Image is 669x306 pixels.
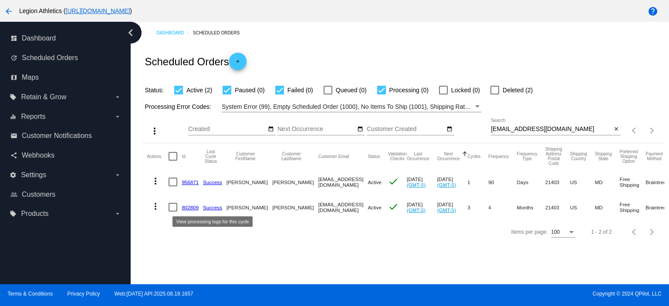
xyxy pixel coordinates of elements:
span: Processing (0) [389,85,429,95]
span: Paused (0) [235,85,264,95]
i: arrow_drop_down [114,94,121,101]
button: Change sorting for PaymentMethod.Type [645,151,662,161]
a: Web:[DATE] API:2025.08.19.1657 [115,291,193,297]
span: 100 [551,229,560,235]
a: (GMT-5) [437,182,456,188]
span: Queued (0) [336,85,367,95]
span: Status: [145,87,164,94]
button: Change sorting for LastOccurrenceUtc [407,151,429,161]
i: email [10,132,17,139]
mat-cell: 1 [467,169,488,195]
i: arrow_drop_down [114,210,121,217]
h2: Scheduled Orders [145,53,246,70]
a: map Maps [10,71,121,84]
span: Webhooks [22,151,54,159]
input: Created [188,126,267,133]
mat-select: Items per page: [551,229,575,235]
i: chevron_left [124,26,138,40]
span: Reports [21,113,45,121]
mat-cell: US [570,195,595,220]
span: Scheduled Orders [22,54,78,62]
a: Scheduled Orders [193,26,247,40]
i: equalizer [10,113,17,120]
span: Locked (0) [451,85,480,95]
button: Change sorting for Cycles [467,154,480,159]
mat-cell: [PERSON_NAME] [226,169,272,195]
mat-select: Filter by Processing Error Codes [222,101,481,112]
i: arrow_drop_down [114,113,121,120]
mat-icon: add [233,58,243,69]
mat-cell: Months [517,195,545,220]
button: Next page [643,223,661,241]
a: people_outline Customers [10,188,121,202]
button: Change sorting for Frequency [488,154,509,159]
mat-icon: check [388,202,399,212]
span: Failed (0) [287,85,313,95]
a: (GMT-5) [407,182,426,188]
a: dashboard Dashboard [10,31,121,45]
mat-cell: Free Shipping [620,195,646,220]
mat-cell: [DATE] [437,169,468,195]
span: Copyright © 2024 QPilot, LLC [342,291,662,297]
button: Previous page [626,223,643,241]
mat-icon: close [613,126,619,133]
a: Terms & Conditions [7,291,53,297]
span: Processing Error Codes: [145,103,211,110]
mat-cell: [DATE] [407,169,437,195]
span: Customers [22,191,55,198]
i: people_outline [10,191,17,198]
div: Items per page: [511,229,547,235]
mat-icon: help [648,6,658,17]
span: Products [21,210,48,218]
button: Change sorting for ShippingPostcode [545,147,562,166]
mat-icon: arrow_back [3,6,14,17]
a: (GMT-5) [407,207,426,213]
button: Next page [643,122,661,139]
a: Success [203,179,222,185]
a: [URL][DOMAIN_NAME] [66,7,130,14]
i: map [10,74,17,81]
a: Dashboard [156,26,193,40]
mat-header-cell: Validation Checks [388,143,407,169]
button: Change sorting for NextOccurrenceUtc [437,151,460,161]
mat-icon: more_vert [150,176,161,186]
mat-cell: [PERSON_NAME] [272,195,318,220]
i: settings [10,171,17,178]
button: Change sorting for PreferredShippingOption [620,149,638,164]
mat-cell: [DATE] [407,195,437,220]
button: Change sorting for CustomerLastName [272,151,310,161]
input: Customer Created [367,126,445,133]
mat-cell: [PERSON_NAME] [272,169,318,195]
mat-cell: MD [595,169,620,195]
mat-cell: MD [595,195,620,220]
button: Change sorting for ShippingState [595,151,612,161]
mat-icon: more_vert [149,126,160,136]
a: 956871 [182,179,199,185]
span: Active [368,205,382,210]
button: Change sorting for CustomerFirstName [226,151,264,161]
mat-header-cell: Actions [147,143,169,169]
mat-cell: 90 [488,169,517,195]
a: 802809 [182,205,199,210]
a: Privacy Policy [68,291,100,297]
mat-cell: Days [517,169,545,195]
span: Deleted (2) [503,85,533,95]
mat-icon: check [388,176,399,187]
button: Change sorting for Status [368,154,380,159]
mat-cell: [DATE] [437,195,468,220]
span: Customer Notifications [22,132,92,140]
mat-cell: [PERSON_NAME] [226,195,272,220]
input: Search [491,126,612,133]
mat-icon: date_range [446,126,453,133]
a: (GMT-5) [437,207,456,213]
mat-cell: Free Shipping [620,169,646,195]
span: Active (2) [186,85,212,95]
span: Dashboard [22,34,56,42]
mat-cell: 21403 [545,169,570,195]
div: 1 - 2 of 2 [591,229,612,235]
mat-icon: date_range [268,126,274,133]
span: Active [368,179,382,185]
mat-cell: 3 [467,195,488,220]
mat-cell: 4 [488,195,517,220]
a: Success [203,205,222,210]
